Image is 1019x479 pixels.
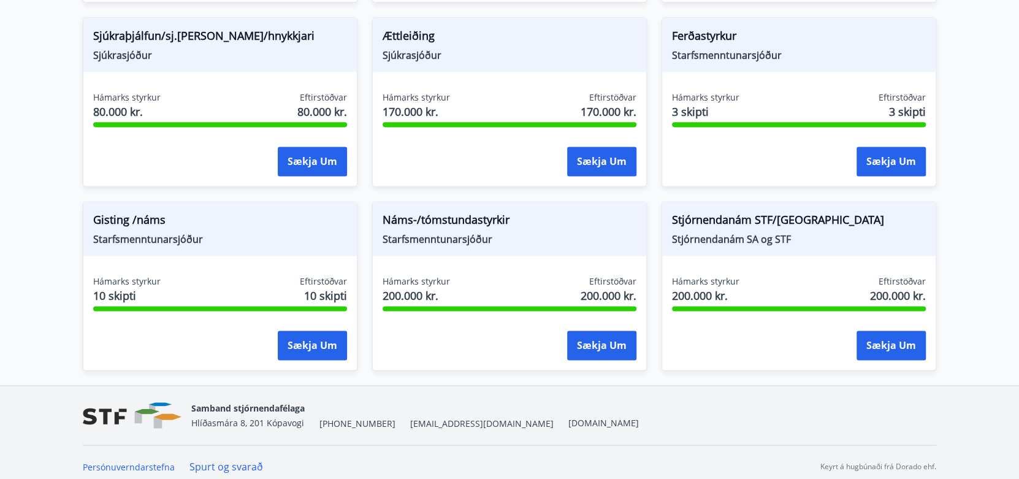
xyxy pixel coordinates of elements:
[93,232,347,246] span: Starfsmenntunarsjóður
[889,104,926,120] span: 3 skipti
[383,28,636,48] span: Ættleiðing
[581,104,636,120] span: 170.000 kr.
[300,91,347,104] span: Eftirstöðvar
[304,288,347,304] span: 10 skipti
[278,331,347,360] button: Sækja um
[83,402,181,429] img: vjCaq2fThgY3EUYqSgpjEiBg6WP39ov69hlhuPVN.png
[879,275,926,288] span: Eftirstöðvar
[191,402,305,414] span: Samband stjórnendafélaga
[568,417,639,429] a: [DOMAIN_NAME]
[189,460,263,473] a: Spurt og svarað
[297,104,347,120] span: 80.000 kr.
[672,232,926,246] span: Stjórnendanám SA og STF
[567,331,636,360] button: Sækja um
[820,461,936,472] p: Keyrt á hugbúnaði frá Dorado ehf.
[93,28,347,48] span: Sjúkraþjálfun/sj.[PERSON_NAME]/hnykkjari
[857,147,926,176] button: Sækja um
[383,91,450,104] span: Hámarks styrkur
[93,212,347,232] span: Gisting /náms
[93,275,161,288] span: Hámarks styrkur
[383,212,636,232] span: Náms-/tómstundastyrkir
[93,91,161,104] span: Hámarks styrkur
[300,275,347,288] span: Eftirstöðvar
[672,104,739,120] span: 3 skipti
[383,104,450,120] span: 170.000 kr.
[879,91,926,104] span: Eftirstöðvar
[383,232,636,246] span: Starfsmenntunarsjóður
[383,48,636,62] span: Sjúkrasjóður
[672,275,739,288] span: Hámarks styrkur
[191,417,304,429] span: Hlíðasmára 8, 201 Kópavogi
[93,48,347,62] span: Sjúkrasjóður
[672,91,739,104] span: Hámarks styrkur
[410,418,554,430] span: [EMAIL_ADDRESS][DOMAIN_NAME]
[589,91,636,104] span: Eftirstöðvar
[672,48,926,62] span: Starfsmenntunarsjóður
[278,147,347,176] button: Sækja um
[672,288,739,304] span: 200.000 kr.
[857,331,926,360] button: Sækja um
[672,28,926,48] span: Ferðastyrkur
[93,288,161,304] span: 10 skipti
[581,288,636,304] span: 200.000 kr.
[870,288,926,304] span: 200.000 kr.
[589,275,636,288] span: Eftirstöðvar
[567,147,636,176] button: Sækja um
[383,288,450,304] span: 200.000 kr.
[672,212,926,232] span: Stjórnendanám STF/[GEOGRAPHIC_DATA]
[83,461,175,473] a: Persónuverndarstefna
[319,418,395,430] span: [PHONE_NUMBER]
[383,275,450,288] span: Hámarks styrkur
[93,104,161,120] span: 80.000 kr.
